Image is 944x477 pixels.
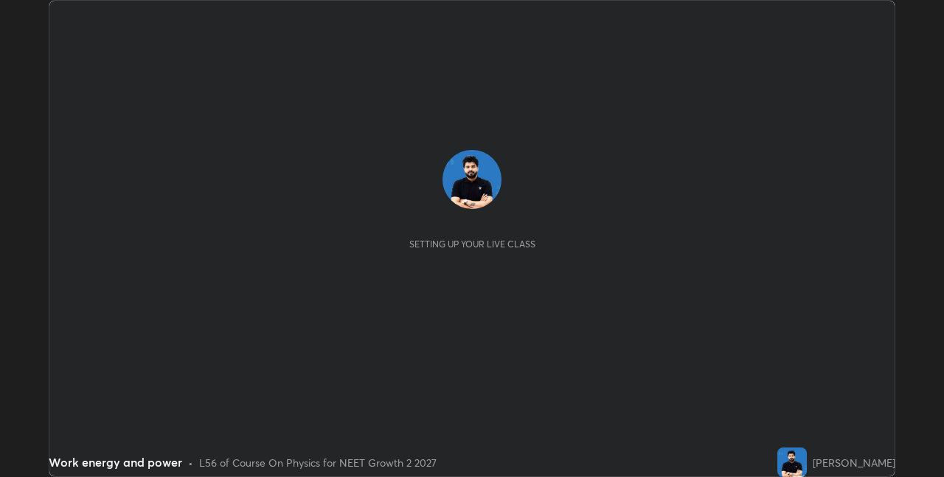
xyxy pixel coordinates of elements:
[49,453,182,471] div: Work energy and power
[777,447,807,477] img: 83a18a2ccf0346ec988349b1c8dfe260.jpg
[409,238,535,250] div: Setting up your live class
[442,150,502,209] img: 83a18a2ccf0346ec988349b1c8dfe260.jpg
[199,455,437,470] div: L56 of Course On Physics for NEET Growth 2 2027
[188,455,193,470] div: •
[813,455,895,470] div: [PERSON_NAME]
